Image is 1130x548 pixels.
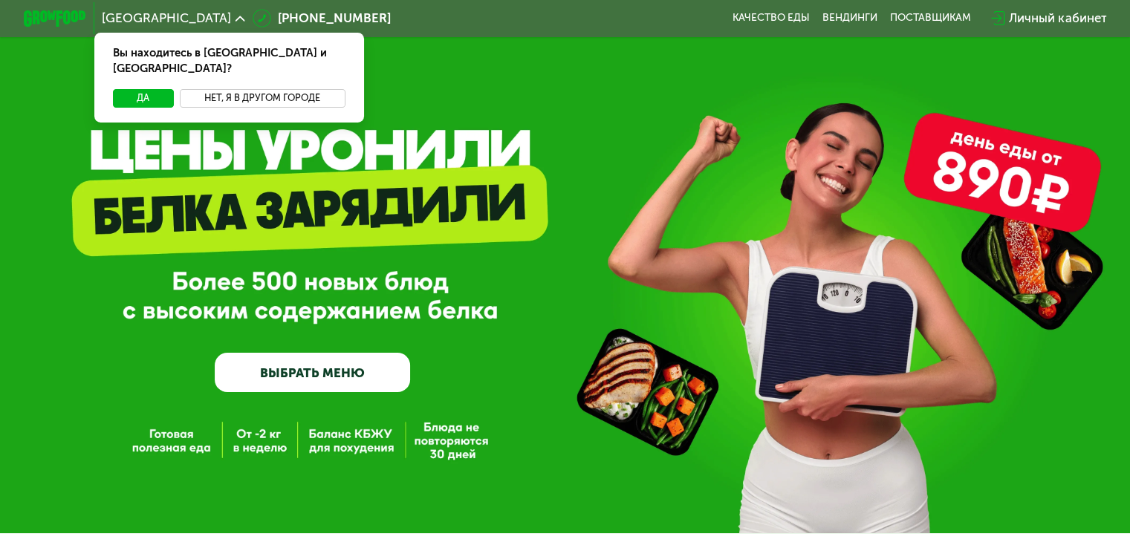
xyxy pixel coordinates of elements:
[94,33,364,89] div: Вы находитесь в [GEOGRAPHIC_DATA] и [GEOGRAPHIC_DATA]?
[102,12,231,25] span: [GEOGRAPHIC_DATA]
[215,353,410,392] a: ВЫБРАТЬ МЕНЮ
[253,9,391,27] a: [PHONE_NUMBER]
[822,12,877,25] a: Вендинги
[890,12,971,25] div: поставщикам
[180,89,345,108] button: Нет, я в другом городе
[113,89,173,108] button: Да
[733,12,810,25] a: Качество еды
[1009,9,1106,27] div: Личный кабинет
